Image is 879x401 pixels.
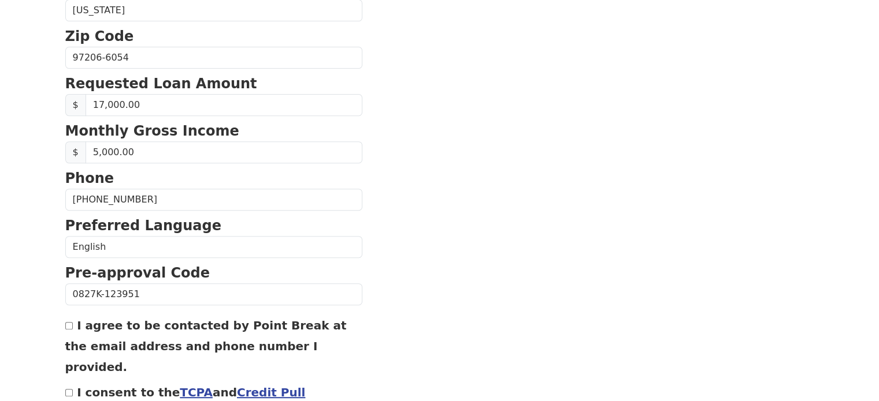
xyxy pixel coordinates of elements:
strong: Pre-approval Code [65,265,210,281]
input: Pre-approval Code [65,283,362,305]
a: TCPA [180,385,213,399]
p: Monthly Gross Income [65,121,362,141]
input: Phone [65,189,362,211]
strong: Zip Code [65,28,134,44]
input: Requested Loan Amount [86,94,362,116]
span: $ [65,94,86,116]
input: Zip Code [65,47,362,69]
span: $ [65,141,86,163]
input: Monthly Gross Income [86,141,362,163]
label: I agree to be contacted by Point Break at the email address and phone number I provided. [65,318,347,374]
strong: Preferred Language [65,218,221,234]
strong: Requested Loan Amount [65,76,257,92]
strong: Phone [65,170,114,186]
